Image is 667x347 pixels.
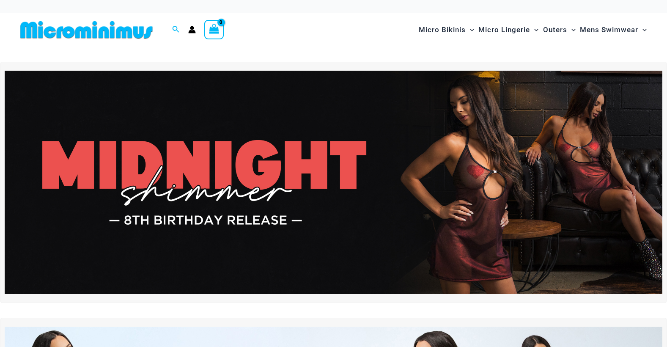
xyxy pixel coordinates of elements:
[530,19,538,41] span: Menu Toggle
[419,19,466,41] span: Micro Bikinis
[478,19,530,41] span: Micro Lingerie
[417,17,476,43] a: Micro BikinisMenu ToggleMenu Toggle
[188,26,196,33] a: Account icon link
[17,20,156,39] img: MM SHOP LOGO FLAT
[580,19,638,41] span: Mens Swimwear
[476,17,541,43] a: Micro LingerieMenu ToggleMenu Toggle
[204,20,224,39] a: View Shopping Cart, empty
[541,17,578,43] a: OutersMenu ToggleMenu Toggle
[415,16,650,44] nav: Site Navigation
[638,19,647,41] span: Menu Toggle
[5,71,662,294] img: Midnight Shimmer Red Dress
[578,17,649,43] a: Mens SwimwearMenu ToggleMenu Toggle
[567,19,576,41] span: Menu Toggle
[466,19,474,41] span: Menu Toggle
[543,19,567,41] span: Outers
[172,25,180,35] a: Search icon link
